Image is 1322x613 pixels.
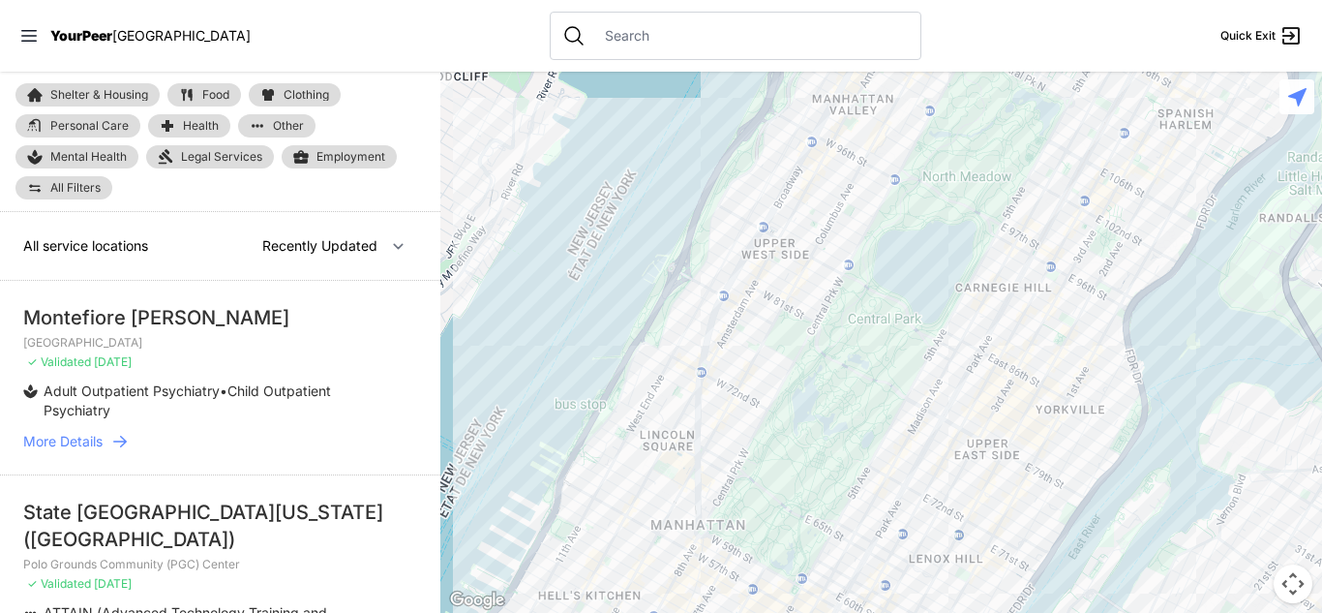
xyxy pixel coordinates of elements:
p: [GEOGRAPHIC_DATA] [23,335,417,351]
a: Other [238,114,315,138]
span: ✓ Validated [27,576,91,591]
div: State [GEOGRAPHIC_DATA][US_STATE] ([GEOGRAPHIC_DATA]) [23,499,417,553]
span: • [220,383,227,399]
span: Other [273,120,304,132]
a: Mental Health [15,145,138,169]
input: Search [593,26,909,46]
span: [DATE] [94,576,132,591]
span: Food [202,89,229,101]
a: Personal Care [15,114,140,138]
span: Employment [316,149,385,165]
a: Health [148,114,230,138]
span: Personal Care [50,120,129,132]
span: All service locations [23,237,148,254]
span: Mental Health [50,149,127,165]
a: Legal Services [146,145,274,169]
span: Quick Exit [1220,28,1276,44]
span: YourPeer [50,27,112,44]
span: [GEOGRAPHIC_DATA] [112,27,251,44]
a: More Details [23,432,417,451]
div: Montefiore [PERSON_NAME] [23,304,417,331]
span: ✓ Validated [27,354,91,369]
span: Adult Outpatient Psychiatry [44,383,220,399]
span: More Details [23,432,103,451]
button: Commandes de la caméra de la carte [1274,565,1312,603]
p: Polo Grounds Community (PGC) Center [23,557,417,572]
span: All Filters [50,182,101,194]
a: Quick Exit [1220,24,1303,47]
span: Shelter & Housing [50,89,148,101]
span: Health [183,120,219,132]
a: Ouvrir cette zone dans Google Maps (dans une nouvelle fenêtre) [445,588,509,613]
a: Food [167,83,241,107]
img: Google [445,588,509,613]
a: Clothing [249,83,341,107]
a: YourPeer[GEOGRAPHIC_DATA] [50,30,251,42]
span: [DATE] [94,354,132,369]
a: Employment [282,145,397,169]
a: Shelter & Housing [15,83,160,107]
span: Clothing [284,89,329,101]
a: All Filters [15,176,112,199]
span: Legal Services [181,149,262,165]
